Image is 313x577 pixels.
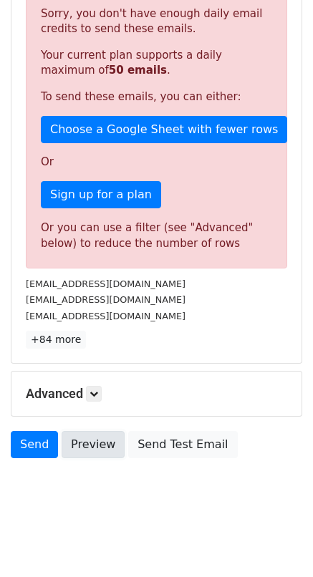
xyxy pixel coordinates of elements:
[41,6,272,37] p: Sorry, you don't have enough daily email credits to send these emails.
[41,181,161,208] a: Sign up for a plan
[41,48,272,78] p: Your current plan supports a daily maximum of .
[11,431,58,458] a: Send
[26,278,186,289] small: [EMAIL_ADDRESS][DOMAIN_NAME]
[26,386,287,402] h5: Advanced
[41,155,272,170] p: Or
[41,89,272,105] p: To send these emails, you can either:
[109,64,167,77] strong: 50 emails
[41,220,272,252] div: Or you can use a filter (see "Advanced" below) to reduce the number of rows
[62,431,125,458] a: Preview
[241,508,313,577] iframe: Chat Widget
[26,294,186,305] small: [EMAIL_ADDRESS][DOMAIN_NAME]
[128,431,237,458] a: Send Test Email
[26,311,186,321] small: [EMAIL_ADDRESS][DOMAIN_NAME]
[41,116,287,143] a: Choose a Google Sheet with fewer rows
[26,331,86,349] a: +84 more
